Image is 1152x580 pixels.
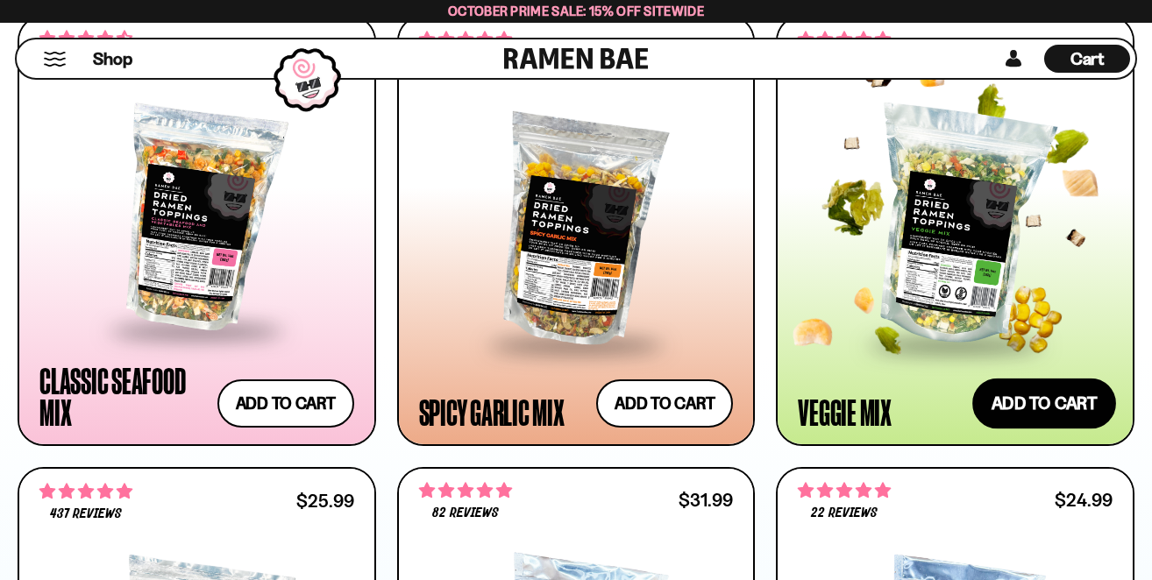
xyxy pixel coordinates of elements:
[39,480,132,503] span: 4.76 stars
[596,379,733,428] button: Add to cart
[972,378,1116,429] button: Add to cart
[432,506,499,520] span: 82 reviews
[419,396,565,428] div: Spicy Garlic Mix
[679,492,733,508] div: $31.99
[776,15,1134,446] a: 4.76 stars 1409 reviews $24.99 Veggie Mix Add to cart
[798,479,891,502] span: 4.82 stars
[50,507,122,521] span: 437 reviews
[93,45,132,73] a: Shop
[798,396,892,428] div: Veggie Mix
[18,15,376,446] a: 4.68 stars 2831 reviews $26.99 Classic Seafood Mix Add to cart
[43,52,67,67] button: Mobile Menu Trigger
[1055,492,1113,508] div: $24.99
[296,492,354,509] div: $25.99
[419,479,512,502] span: 4.83 stars
[448,3,704,19] span: October Prime Sale: 15% off Sitewide
[811,506,878,520] span: 22 reviews
[1044,39,1130,78] div: Cart
[93,47,132,71] span: Shop
[217,379,354,428] button: Add to cart
[397,15,756,446] a: 4.75 stars 963 reviews $25.99 Spicy Garlic Mix Add to cart
[39,364,209,428] div: Classic Seafood Mix
[1070,48,1105,69] span: Cart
